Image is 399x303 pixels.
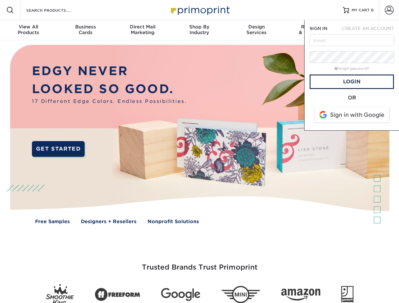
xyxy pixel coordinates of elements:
img: Google [161,288,200,301]
img: Amazon [281,289,320,301]
span: Business [57,24,114,30]
div: Services [228,24,285,35]
a: Shop ByIndustry [171,20,228,40]
iframe: Google Customer Reviews [2,284,54,301]
div: OR [310,94,394,102]
div: Industry [171,24,228,35]
a: Direct MailMarketing [114,20,171,40]
div: Marketing [114,24,171,35]
a: Login [310,74,394,89]
span: Shop By [171,24,228,30]
span: CREATE AN ACCOUNT [342,26,394,31]
div: & Templates [285,24,342,35]
a: Free Samples [35,218,70,225]
span: 0 [371,8,374,12]
div: Cards [57,24,114,35]
span: MY CART [352,8,370,13]
h3: Trusted Brands Trust Primoprint [15,248,384,279]
img: Goodwill [341,286,354,303]
a: BusinessCards [57,20,114,40]
span: SIGN IN [310,26,327,31]
a: Resources& Templates [285,20,342,40]
p: LOOKED SO GOOD. [32,80,187,98]
span: Design [228,24,285,30]
img: Primoprint [168,3,231,17]
span: Resources [285,24,342,30]
a: DesignServices [228,20,285,40]
a: forgot password? [335,67,369,71]
input: SEARCH PRODUCTS..... [26,6,87,14]
a: Nonprofit Solutions [148,218,199,225]
span: 17 Different Edge Colors. Endless Possibilities. [32,98,187,105]
p: EDGY NEVER [32,62,187,80]
a: Designers + Resellers [81,218,136,225]
span: Direct Mail [114,24,171,30]
input: Email [310,34,394,46]
a: GET STARTED [32,141,85,157]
